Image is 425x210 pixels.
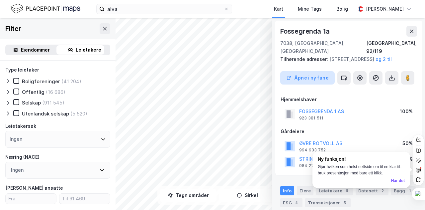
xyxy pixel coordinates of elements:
[46,89,65,95] div: (16 686)
[11,166,24,174] div: Ingen
[392,178,425,210] iframe: Chat Widget
[341,199,348,206] div: 5
[5,184,63,192] div: [PERSON_NAME] ansatte
[297,186,313,195] div: Eiere
[5,23,21,34] div: Filter
[281,127,417,135] div: Gårdeiere
[42,100,64,106] div: (911 545)
[281,96,417,104] div: Hjemmelshaver
[391,186,416,195] div: Bygg
[5,153,40,161] div: Næring (NACE)
[392,178,425,210] div: Kontrollprogram for chat
[344,187,350,194] div: 6
[280,26,331,37] div: Fossegrenda 1a
[280,198,302,207] div: ESG
[298,5,322,13] div: Mine Tags
[22,89,44,95] div: Offentlig
[76,46,101,54] div: Leietakere
[299,147,326,153] div: 994 933 752
[336,5,348,13] div: Bolig
[21,46,50,54] div: Eiendommer
[5,66,39,74] div: Type leietaker
[280,71,335,85] button: Åpne i ny fane
[105,4,224,14] input: Søk på adresse, matrikkel, gårdeiere, leietakere eller personer
[61,78,81,85] div: (41 204)
[6,194,56,204] input: Fra
[59,194,110,204] input: Til 31 469
[299,115,323,121] div: 923 381 511
[11,3,80,15] img: logo.f888ab2527a4732fd821a326f86c7f29.svg
[160,189,216,202] button: Tegn områder
[356,186,388,195] div: Datasett
[379,187,386,194] div: 2
[280,56,329,62] span: Tilhørende adresser:
[402,139,413,147] div: 50%
[280,186,294,195] div: Info
[280,39,366,55] div: 7038, [GEOGRAPHIC_DATA], [GEOGRAPHIC_DATA]
[5,122,36,130] div: Leietakersøk
[366,5,404,13] div: [PERSON_NAME]
[299,163,326,168] div: 984 274 998
[22,100,41,106] div: Selskap
[22,78,60,85] div: Boligforeninger
[274,5,283,13] div: Kart
[400,107,413,115] div: 100%
[10,135,22,143] div: Ingen
[366,39,417,55] div: [GEOGRAPHIC_DATA], 92/119
[70,110,87,117] div: (5 520)
[22,110,69,117] div: Utenlandsk selskap
[305,198,351,207] div: Transaksjoner
[280,55,412,63] div: [STREET_ADDRESS]
[293,199,300,206] div: 4
[219,189,276,202] button: Sirkel
[316,186,353,195] div: Leietakere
